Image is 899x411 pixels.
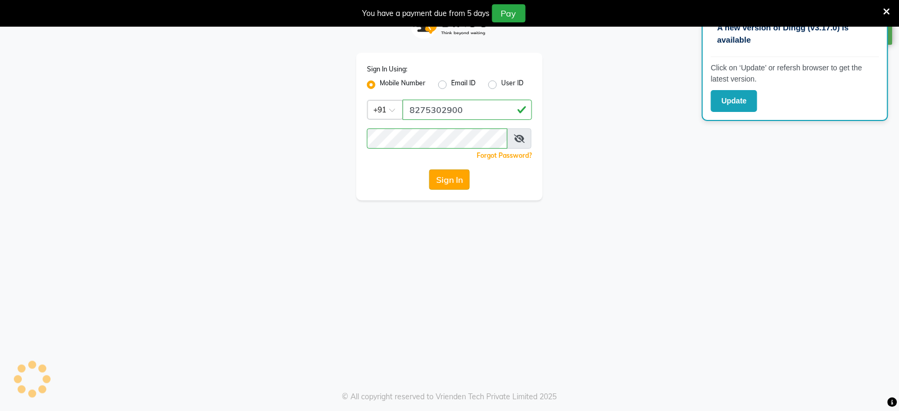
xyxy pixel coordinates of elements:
button: Update [711,90,757,112]
input: Username [403,100,532,120]
a: Forgot Password? [477,151,532,159]
button: Pay [492,4,526,22]
label: User ID [501,78,524,91]
p: A new version of Dingg (v3.17.0) is available [717,22,873,46]
input: Username [367,128,508,149]
button: Sign In [429,170,470,190]
label: Email ID [451,78,476,91]
p: Click on ‘Update’ or refersh browser to get the latest version. [711,62,879,85]
div: You have a payment due from 5 days [363,8,490,19]
label: Mobile Number [380,78,426,91]
label: Sign In Using: [367,65,407,74]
